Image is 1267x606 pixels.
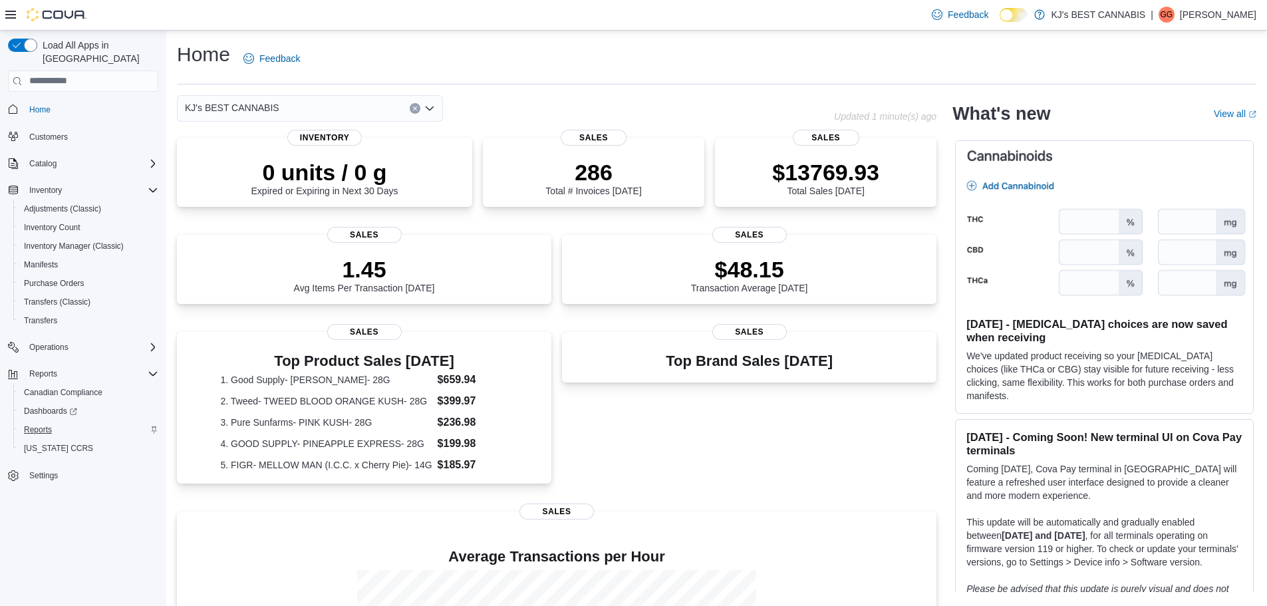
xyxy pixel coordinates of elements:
[220,437,432,450] dt: 4. GOOD SUPPLY- PINEAPPLE EXPRESS- 28G
[19,294,158,310] span: Transfers (Classic)
[220,373,432,386] dt: 1. Good Supply- [PERSON_NAME]- 28G
[13,439,164,458] button: [US_STATE] CCRS
[19,257,63,273] a: Manifests
[177,41,230,68] h1: Home
[188,549,926,565] h4: Average Transactions per Hour
[1161,7,1173,23] span: GG
[926,1,994,28] a: Feedback
[19,275,90,291] a: Purchase Orders
[19,294,96,310] a: Transfers (Classic)
[1052,7,1146,23] p: KJ's BEST CANNABIS
[13,237,164,255] button: Inventory Manager (Classic)
[19,220,158,235] span: Inventory Count
[24,182,67,198] button: Inventory
[24,102,56,118] a: Home
[966,317,1242,344] h3: [DATE] - [MEDICAL_DATA] choices are now saved when receiving
[29,342,69,353] span: Operations
[220,394,432,408] dt: 2. Tweed- TWEED BLOOD ORANGE KUSH- 28G
[1159,7,1175,23] div: Gurvinder Gurvinder
[19,422,57,438] a: Reports
[24,315,57,326] span: Transfers
[410,103,420,114] button: Clear input
[19,440,98,456] a: [US_STATE] CCRS
[19,313,63,329] a: Transfers
[3,338,164,357] button: Operations
[24,128,158,145] span: Customers
[1002,530,1085,541] strong: [DATE] and [DATE]
[29,104,51,115] span: Home
[948,8,988,21] span: Feedback
[24,182,158,198] span: Inventory
[13,311,164,330] button: Transfers
[13,218,164,237] button: Inventory Count
[327,324,402,340] span: Sales
[966,516,1242,569] p: This update will be automatically and gradually enabled between , for all terminals operating on ...
[666,353,833,369] h3: Top Brand Sales [DATE]
[251,159,398,186] p: 0 units / 0 g
[24,278,84,289] span: Purchase Orders
[287,130,362,146] span: Inventory
[3,365,164,383] button: Reports
[3,181,164,200] button: Inventory
[327,227,402,243] span: Sales
[24,339,158,355] span: Operations
[1000,22,1000,23] span: Dark Mode
[772,159,879,186] p: $13769.93
[19,220,86,235] a: Inventory Count
[19,313,158,329] span: Transfers
[966,462,1242,502] p: Coming [DATE], Cova Pay terminal in [GEOGRAPHIC_DATA] will feature a refreshed user interface des...
[24,156,62,172] button: Catalog
[13,420,164,439] button: Reports
[220,458,432,472] dt: 5. FIGR- MELLOW MAN (I.C.C. x Cherry Pie)- 14G
[834,111,936,122] p: Updated 1 minute(s) ago
[294,256,435,283] p: 1.45
[424,103,435,114] button: Open list of options
[13,402,164,420] a: Dashboards
[19,440,158,456] span: Washington CCRS
[438,457,508,473] dd: $185.97
[19,238,158,254] span: Inventory Manager (Classic)
[19,403,158,419] span: Dashboards
[24,406,77,416] span: Dashboards
[19,257,158,273] span: Manifests
[952,103,1050,124] h2: What's new
[1180,7,1256,23] p: [PERSON_NAME]
[29,185,62,196] span: Inventory
[19,384,158,400] span: Canadian Compliance
[24,339,74,355] button: Operations
[29,132,68,142] span: Customers
[13,383,164,402] button: Canadian Compliance
[24,222,80,233] span: Inventory Count
[3,154,164,173] button: Catalog
[24,366,63,382] button: Reports
[8,94,158,520] nav: Complex example
[793,130,859,146] span: Sales
[29,369,57,379] span: Reports
[438,414,508,430] dd: $236.98
[185,100,279,116] span: KJ's BEST CANNABIS
[251,159,398,196] div: Expired or Expiring in Next 30 Days
[691,256,808,283] p: $48.15
[712,227,787,243] span: Sales
[24,129,73,145] a: Customers
[19,422,158,438] span: Reports
[3,100,164,119] button: Home
[13,200,164,218] button: Adjustments (Classic)
[27,8,86,21] img: Cova
[238,45,305,72] a: Feedback
[1248,110,1256,118] svg: External link
[294,256,435,293] div: Avg Items Per Transaction [DATE]
[438,436,508,452] dd: $199.98
[37,39,158,65] span: Load All Apps in [GEOGRAPHIC_DATA]
[220,353,507,369] h3: Top Product Sales [DATE]
[19,201,106,217] a: Adjustments (Classic)
[3,127,164,146] button: Customers
[24,387,102,398] span: Canadian Compliance
[24,241,124,251] span: Inventory Manager (Classic)
[24,468,63,484] a: Settings
[220,416,432,429] dt: 3. Pure Sunfarms- PINK KUSH- 28G
[438,372,508,388] dd: $659.94
[259,52,300,65] span: Feedback
[545,159,641,186] p: 286
[966,430,1242,457] h3: [DATE] - Coming Soon! New terminal UI on Cova Pay terminals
